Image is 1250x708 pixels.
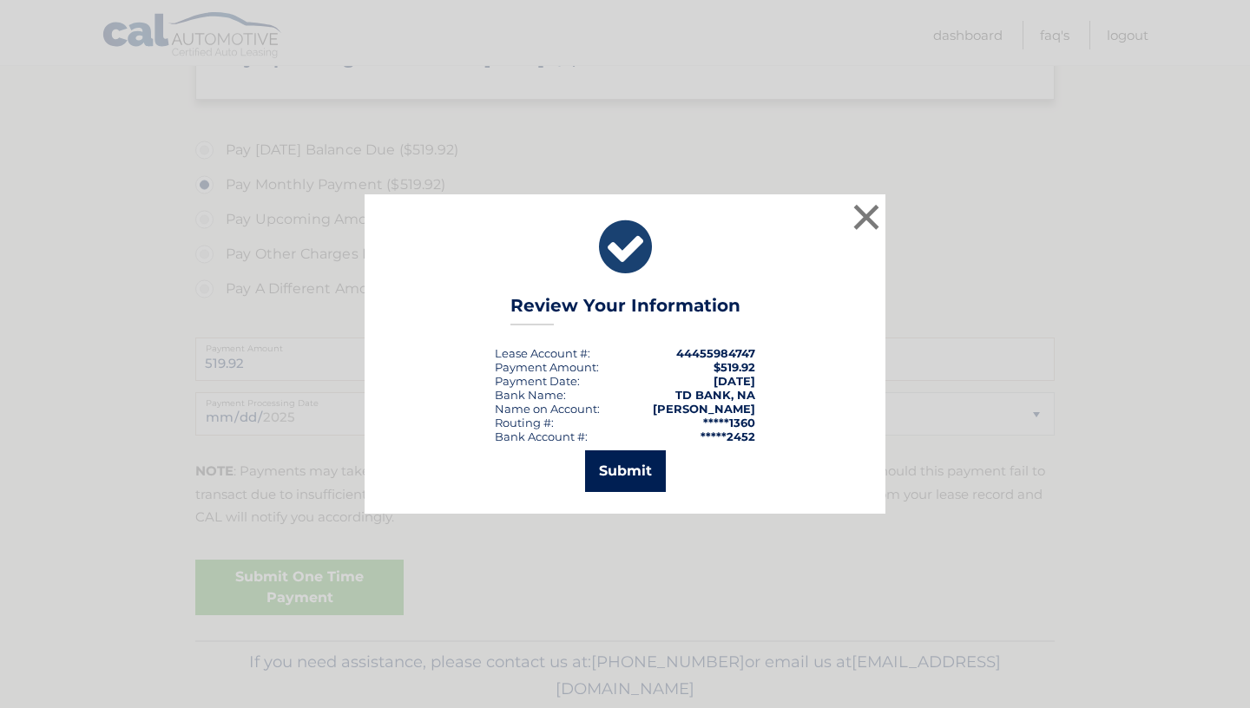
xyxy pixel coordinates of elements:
h3: Review Your Information [510,295,740,325]
div: : [495,374,580,388]
div: Bank Name: [495,388,566,402]
button: × [849,200,884,234]
div: Payment Amount: [495,360,599,374]
div: Bank Account #: [495,429,588,443]
span: Payment Date [495,374,577,388]
div: Routing #: [495,416,554,429]
span: $519.92 [714,360,755,374]
strong: 44455984747 [676,346,755,360]
div: Lease Account #: [495,346,590,360]
button: Submit [585,450,666,492]
strong: [PERSON_NAME] [653,402,755,416]
div: Name on Account: [495,402,600,416]
span: [DATE] [714,374,755,388]
strong: TD BANK, NA [675,388,755,402]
